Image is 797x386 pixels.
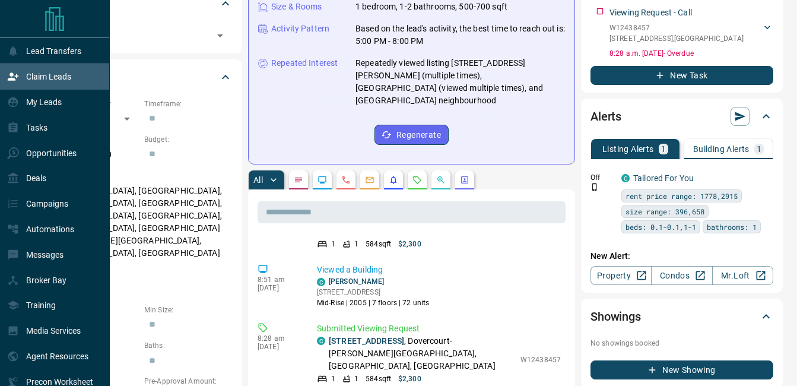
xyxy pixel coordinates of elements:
svg: Calls [341,175,351,185]
p: 1 [757,145,761,153]
p: Repeated Interest [271,57,338,69]
p: 1 [661,145,666,153]
p: All [253,176,263,184]
svg: Requests [412,175,422,185]
p: 8:51 am [258,276,299,284]
svg: Agent Actions [460,175,469,185]
p: 584 sqft [366,374,391,384]
p: Size & Rooms [271,1,322,13]
p: 1 [354,374,358,384]
p: Baths: [144,340,233,351]
p: $2,300 [398,239,421,249]
div: W12438457[STREET_ADDRESS],[GEOGRAPHIC_DATA] [609,20,773,46]
p: 1 bedroom, 1-2 bathrooms, 500-700 sqft [355,1,507,13]
span: beds: 0.1-0.1,1-1 [625,221,696,233]
p: 8:28 a.m. [DATE] - Overdue [609,48,773,59]
svg: Emails [365,175,374,185]
p: Activity Pattern [271,23,329,35]
a: Tailored For You [633,173,694,183]
a: Condos [651,266,712,285]
span: bathrooms: 1 [707,221,757,233]
p: Listing Alerts [602,145,654,153]
svg: Listing Alerts [389,175,398,185]
p: 584 sqft [366,239,391,249]
a: [PERSON_NAME] [329,277,384,286]
p: Viewed a Building [317,264,561,276]
p: Mid-Rise | 2005 | 7 floors | 72 units [317,298,429,308]
svg: Lead Browsing Activity [317,175,327,185]
a: Property [590,266,652,285]
p: [DATE] [258,343,299,351]
p: Min Size: [144,305,233,315]
p: 1 [331,374,335,384]
p: 1 [354,239,358,249]
p: , Dovercourt-[PERSON_NAME][GEOGRAPHIC_DATA], [GEOGRAPHIC_DATA], [GEOGRAPHIC_DATA] [329,335,515,372]
button: New Showing [590,360,773,379]
svg: Push Notification Only [590,183,599,191]
p: Viewing Request - Call [609,7,692,19]
p: Timeframe: [144,99,233,109]
span: size range: 396,658 [625,205,704,217]
p: Areas Searched: [50,170,233,181]
p: Repeatedly viewed listing [STREET_ADDRESS][PERSON_NAME] (multiple times), [GEOGRAPHIC_DATA] (view... [355,57,565,107]
svg: Opportunities [436,175,446,185]
h2: Alerts [590,107,621,126]
div: condos.ca [317,278,325,286]
p: [DATE] [258,284,299,292]
button: New Task [590,66,773,85]
p: [GEOGRAPHIC_DATA], [GEOGRAPHIC_DATA], [GEOGRAPHIC_DATA], [GEOGRAPHIC_DATA], [GEOGRAPHIC_DATA], [G... [50,181,233,263]
p: Based on the lead's activity, the best time to reach out is: 5:00 PM - 8:00 PM [355,23,565,48]
p: 8:28 am [258,334,299,343]
svg: Notes [294,175,303,185]
p: [STREET_ADDRESS] , [GEOGRAPHIC_DATA] [609,33,744,44]
p: W12438457 [520,355,561,365]
button: Open [212,27,228,44]
div: Alerts [590,102,773,131]
p: Off [590,172,614,183]
p: No showings booked [590,338,773,349]
p: Motivation: [50,269,233,280]
p: [STREET_ADDRESS] [317,287,429,298]
h2: Showings [590,307,641,326]
div: Showings [590,302,773,331]
a: [STREET_ADDRESS] [329,336,404,346]
div: condos.ca [317,337,325,345]
div: Criteria [50,63,233,91]
p: W12438457 [609,23,744,33]
p: Submitted Viewing Request [317,322,561,335]
span: rent price range: 1778,2915 [625,190,738,202]
button: Regenerate [374,125,449,145]
p: New Alert: [590,250,773,262]
a: Mr.Loft [712,266,773,285]
p: 1 [331,239,335,249]
p: Budget: [144,134,233,145]
p: $2,300 [398,374,421,384]
p: Building Alerts [693,145,750,153]
div: condos.ca [621,174,630,182]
